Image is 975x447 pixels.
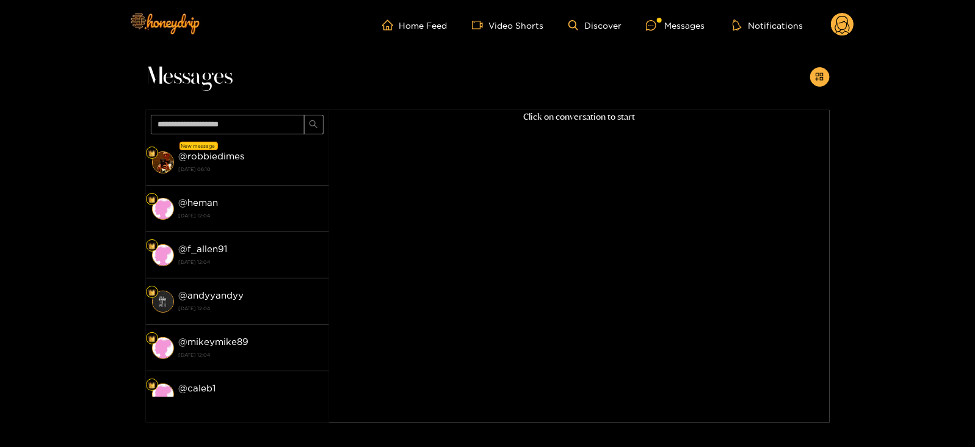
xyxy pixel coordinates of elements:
img: conversation [152,383,174,405]
img: Fan Level [148,335,156,343]
strong: [DATE] 12:04 [179,349,323,360]
button: search [304,115,324,134]
img: Fan Level [148,242,156,250]
img: Fan Level [148,150,156,157]
a: Discover [568,20,622,31]
img: conversation [152,244,174,266]
strong: [DATE] 12:04 [179,303,323,314]
div: New message [179,142,218,150]
img: conversation [152,198,174,220]
img: Fan Level [148,196,156,203]
a: Video Shorts [472,20,544,31]
strong: [DATE] 06:10 [179,164,323,175]
button: Notifications [729,19,806,31]
strong: @ mikeymike89 [179,336,249,347]
span: video-camera [472,20,489,31]
strong: @ caleb1 [179,383,216,393]
div: Messages [646,18,705,32]
span: home [382,20,399,31]
button: appstore-add [810,67,830,87]
strong: [DATE] 12:04 [179,396,323,407]
a: Home Feed [382,20,448,31]
strong: [DATE] 12:04 [179,256,323,267]
p: Click on conversation to start [329,110,830,124]
strong: @ robbiedimes [179,151,245,161]
img: conversation [152,337,174,359]
span: search [309,120,318,130]
img: conversation [152,291,174,313]
span: appstore-add [815,72,824,82]
img: conversation [152,151,174,173]
img: Fan Level [148,382,156,389]
strong: @ f_allen91 [179,244,228,254]
strong: @ heman [179,197,219,208]
strong: [DATE] 12:04 [179,210,323,221]
strong: @ andyyandyy [179,290,244,300]
span: Messages [146,62,233,92]
img: Fan Level [148,289,156,296]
